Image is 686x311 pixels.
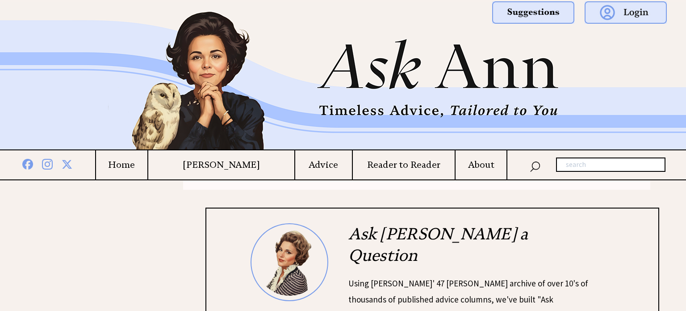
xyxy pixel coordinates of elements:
[21,2,665,149] img: Ask%20Ann%20small.png
[585,1,667,24] img: login.png
[530,159,540,172] img: search_nav.png
[295,159,352,170] a: Advice
[665,2,667,149] img: right_new2d.png
[348,223,601,275] h2: Ask [PERSON_NAME] a Question
[456,159,506,170] a: About
[96,159,148,170] a: Home
[22,157,33,170] img: facebook%20blue.png
[251,223,328,301] img: Ann6%20v2%20small.png
[42,157,53,170] img: instagram%20blue.png
[62,158,72,170] img: x%20blue.png
[353,159,455,170] a: Reader to Reader
[492,1,574,24] img: suggestions.png
[148,159,294,170] a: [PERSON_NAME]
[556,158,665,172] input: search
